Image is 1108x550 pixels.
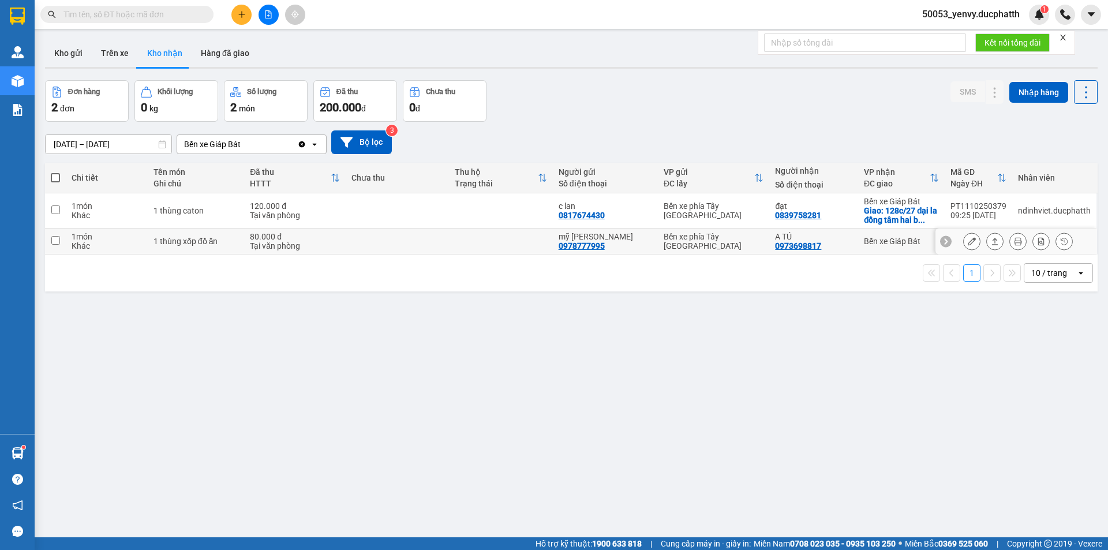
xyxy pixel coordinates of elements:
[1086,9,1096,20] span: caret-down
[864,167,930,177] div: VP nhận
[775,232,852,241] div: A TÚ
[864,237,939,246] div: Bến xe Giáp Bát
[963,264,980,282] button: 1
[141,100,147,114] span: 0
[1009,82,1068,103] button: Nhập hàng
[12,447,24,459] img: warehouse-icon
[950,201,1006,211] div: PT1110250379
[905,537,988,550] span: Miền Bắc
[559,232,652,241] div: mỹ đào
[12,75,24,87] img: warehouse-icon
[250,232,339,241] div: 80.000 đ
[950,81,985,102] button: SMS
[918,215,925,225] span: ...
[149,104,158,113] span: kg
[950,179,997,188] div: Ngày ĐH
[63,8,200,21] input: Tìm tên, số ĐT hoặc mã đơn
[950,167,997,177] div: Mã GD
[775,180,852,189] div: Số điện thoại
[1042,5,1046,13] span: 1
[1018,173,1091,182] div: Nhân viên
[1076,268,1085,278] svg: open
[1044,540,1052,548] span: copyright
[409,100,415,114] span: 0
[60,104,74,113] span: đơn
[1040,5,1049,13] sup: 1
[775,201,852,211] div: đạt
[945,163,1012,193] th: Toggle SortBy
[154,167,239,177] div: Tên món
[449,163,552,193] th: Toggle SortBy
[22,446,25,449] sup: 1
[244,163,345,193] th: Toggle SortBy
[48,10,56,18] span: search
[10,8,25,25] img: logo-vxr
[351,173,443,182] div: Chưa thu
[239,104,255,113] span: món
[184,139,241,150] div: Bến xe Giáp Bát
[426,88,455,96] div: Chưa thu
[242,139,243,150] input: Selected Bến xe Giáp Bát.
[415,104,420,113] span: đ
[899,541,902,546] span: ⚪️
[754,537,896,550] span: Miền Nam
[403,80,486,122] button: Chưa thu0đ
[963,233,980,250] div: Sửa đơn hàng
[310,140,319,149] svg: open
[1059,33,1067,42] span: close
[68,88,100,96] div: Đơn hàng
[134,80,218,122] button: Khối lượng0kg
[250,241,339,250] div: Tại văn phòng
[664,201,763,220] div: Bến xe phía Tây [GEOGRAPHIC_DATA]
[1034,9,1045,20] img: icon-new-feature
[1031,267,1067,279] div: 10 / trang
[985,36,1040,49] span: Kết nối tổng đài
[46,135,171,154] input: Select a date range.
[664,167,754,177] div: VP gửi
[230,100,237,114] span: 2
[1081,5,1101,25] button: caret-down
[361,104,366,113] span: đ
[72,241,142,250] div: Khác
[259,5,279,25] button: file-add
[986,233,1004,250] div: Giao hàng
[72,232,142,241] div: 1 món
[51,100,58,114] span: 2
[975,33,1050,52] button: Kết nối tổng đài
[320,100,361,114] span: 200.000
[336,88,358,96] div: Đã thu
[45,39,92,67] button: Kho gửi
[250,179,330,188] div: HTTT
[559,179,652,188] div: Số điện thoại
[247,88,276,96] div: Số lượng
[154,179,239,188] div: Ghi chú
[559,241,605,250] div: 0978777995
[536,537,642,550] span: Hỗ trợ kỹ thuật:
[664,179,754,188] div: ĐC lấy
[72,173,142,182] div: Chi tiết
[192,39,259,67] button: Hàng đã giao
[313,80,397,122] button: Đã thu200.000đ
[238,10,246,18] span: plus
[997,537,998,550] span: |
[12,474,23,485] span: question-circle
[250,201,339,211] div: 120.000 đ
[12,104,24,116] img: solution-icon
[858,163,945,193] th: Toggle SortBy
[650,537,652,550] span: |
[864,206,939,225] div: Giao: 128c/27 đại la đồng tâm hai bà trưng hà nội
[154,206,239,215] div: 1 thùng caton
[297,140,306,149] svg: Clear value
[72,211,142,220] div: Khác
[72,201,142,211] div: 1 món
[285,5,305,25] button: aim
[864,197,939,206] div: Bến xe Giáp Bát
[864,179,930,188] div: ĐC giao
[331,130,392,154] button: Bộ lọc
[661,537,751,550] span: Cung cấp máy in - giấy in:
[664,232,763,250] div: Bến xe phía Tây [GEOGRAPHIC_DATA]
[45,80,129,122] button: Đơn hàng2đơn
[764,33,966,52] input: Nhập số tổng đài
[264,10,272,18] span: file-add
[775,166,852,175] div: Người nhận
